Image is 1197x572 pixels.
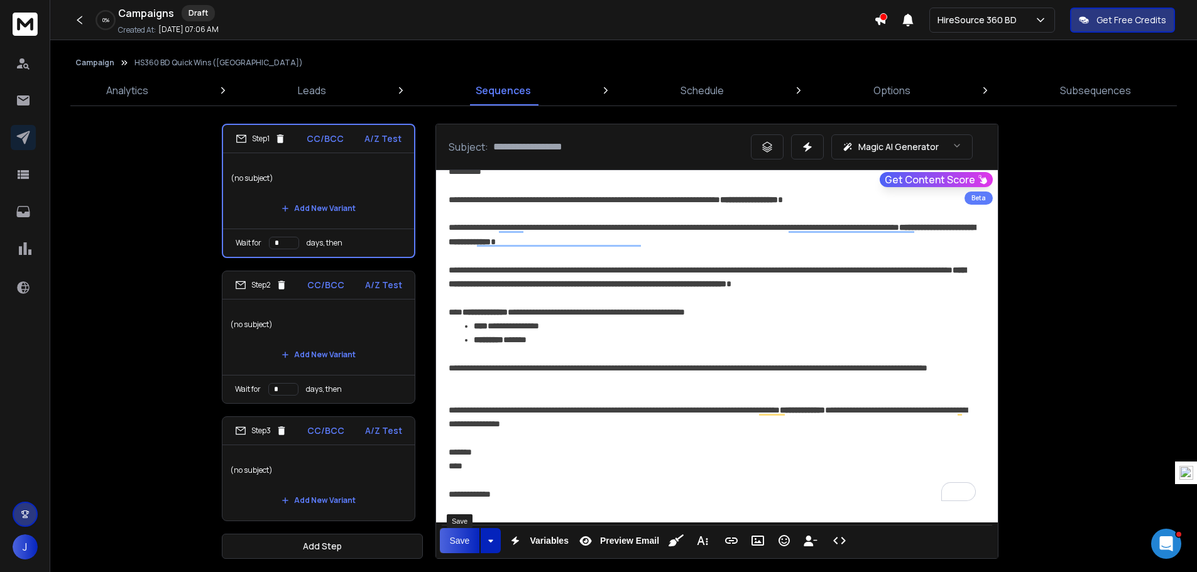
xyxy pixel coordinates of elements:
button: Insert Image (Ctrl+P) [746,528,770,553]
p: Wait for [235,384,261,394]
p: Options [873,83,910,98]
div: To enrich screen reader interactions, please activate Accessibility in Grammarly extension settings [436,170,998,514]
p: Sequences [476,83,531,98]
p: Subsequences [1060,83,1131,98]
p: Leads [298,83,326,98]
p: CC/BCC [307,279,344,291]
div: Save [447,514,473,528]
button: Magic AI Generator [831,134,973,159]
button: Emoticons [772,528,796,553]
p: A/Z Test [365,279,402,291]
button: Save [440,528,480,553]
p: A/Z Test [364,132,402,145]
button: Campaign [75,58,114,68]
p: days, then [306,384,342,394]
h1: Campaigns [118,6,174,21]
button: Get Free Credits [1070,8,1175,33]
p: Created At: [118,25,156,35]
p: Magic AI Generator [858,141,939,153]
p: CC/BCC [307,424,344,437]
p: [DATE] 07:06 AM [158,24,219,35]
a: Sequences [468,75,538,105]
button: Add New Variant [271,196,366,221]
span: Preview Email [598,536,662,546]
a: Options [866,75,918,105]
button: Add Step [222,534,423,559]
p: Analytics [106,83,148,98]
p: days, then [307,238,342,248]
span: Variables [527,536,571,546]
p: Wait for [236,238,261,248]
p: Subject: [449,139,488,154]
p: Get Free Credits [1096,14,1166,26]
button: Insert Unsubscribe Link [799,528,823,553]
li: Step3CC/BCCA/Z Test(no subject)Add New Variant [222,416,415,521]
p: (no subject) [231,161,407,196]
p: A/Z Test [365,424,402,437]
button: Add New Variant [271,488,366,513]
button: Variables [503,528,571,553]
div: Draft [182,5,215,21]
button: Get Content Score [880,172,993,187]
li: Step1CC/BCCA/Z Test(no subject)Add New VariantWait fordays, then [222,124,415,258]
p: HireSource 360 BD [937,14,1022,26]
button: Clean HTML [664,528,688,553]
button: More Text [691,528,714,553]
div: Beta [965,192,993,205]
button: Add New Variant [271,342,366,367]
li: Step2CC/BCCA/Z Test(no subject)Add New VariantWait fordays, then [222,271,415,404]
div: Step 3 [235,425,287,436]
p: HS360 BD Quick Wins ([GEOGRAPHIC_DATA]) [134,58,303,68]
button: Code View [828,528,851,553]
button: J [13,534,38,559]
p: Schedule [680,83,724,98]
div: Step 1 [236,133,286,144]
p: (no subject) [230,453,407,488]
iframe: Intercom live chat [1151,529,1181,559]
p: (no subject) [230,307,407,342]
p: CC/BCC [307,132,344,145]
a: Subsequences [1052,75,1139,105]
a: Leads [290,75,334,105]
a: Analytics [99,75,156,105]
div: Step 2 [235,279,287,291]
p: 0 % [102,16,109,24]
a: Schedule [673,75,731,105]
button: Insert Link (Ctrl+K) [719,528,743,553]
button: Preview Email [574,528,662,553]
